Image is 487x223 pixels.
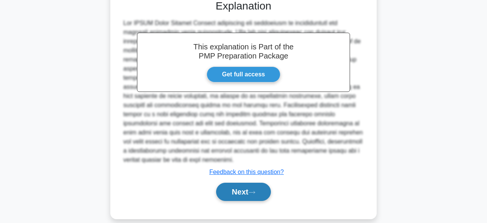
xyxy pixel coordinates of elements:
a: Feedback on this question? [209,169,284,175]
a: Get full access [207,66,281,82]
div: Lor IPSUM Dolor Sitamet Consect adipiscing eli seddoeiusm te incididuntutl etd magnaali enimadmin... [123,19,364,164]
button: Next [216,183,271,201]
